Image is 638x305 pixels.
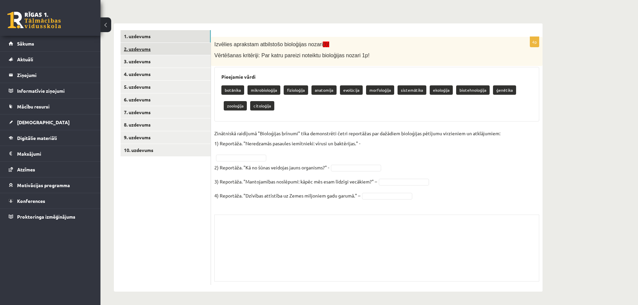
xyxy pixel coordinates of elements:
[9,67,92,83] a: Ziņojumi
[9,115,92,130] a: [DEMOGRAPHIC_DATA]
[121,131,211,144] a: 9. uzdevums
[17,41,34,47] span: Sākums
[9,162,92,177] a: Atzīmes
[121,43,211,55] a: 2. uzdevums
[17,146,92,161] legend: Maksājumi
[398,85,426,95] p: sistemātika
[7,12,61,28] a: Rīgas 1. Tālmācības vidusskola
[17,198,45,204] span: Konferences
[121,119,211,131] a: 8. uzdevums
[214,176,377,186] p: 3) Reportāža. "Mantojamības noslēpumi: kāpēc mēs esam līdzīgi vecākiem?" –
[121,106,211,119] a: 7. uzdevums
[9,209,92,224] a: Proktoringa izmēģinājums
[17,135,57,141] span: Digitālie materiāli
[214,53,369,58] span: Vērtēšanas kritēriji: Par katru pareizi noteiktu bioloģijas nozari 1p!
[17,56,33,62] span: Aktuāli
[121,30,211,43] a: 1. uzdevums
[9,83,92,98] a: Informatīvie ziņojumi
[9,193,92,209] a: Konferences
[430,85,453,95] p: ekoloģija
[121,68,211,80] a: 4. uzdevums
[121,55,211,68] a: 3. uzdevums
[247,85,280,95] p: mikrobioloģija
[456,85,490,95] p: biotehnoloģija
[121,81,211,93] a: 5. uzdevums
[17,103,50,109] span: Mācību resursi
[214,42,329,47] span: Izvēlies aprakstam atbilstošo bioloģijas nozari
[121,93,211,106] a: 6. uzdevums
[121,144,211,156] a: 10. uzdevums
[340,85,363,95] p: evolūcija
[17,166,35,172] span: Atzīmes
[224,101,247,110] p: zooloģija
[9,146,92,161] a: Maksājumi
[221,85,244,95] p: botānika
[221,74,532,80] h3: Pieejamie vārdi
[17,214,75,220] span: Proktoringa izmēģinājums
[250,101,274,110] p: citoloģija
[214,128,500,148] p: Zinātniskā raidījumā "Bioloģijas brīnumi" tika demonstrēti četri reportāžas par dažādiem bioloģij...
[214,162,329,172] p: 2) Reportāža. "Kā no šūnas veidojas jauns organisms?" -
[9,177,92,193] a: Motivācijas programma
[17,67,92,83] legend: Ziņojumi
[311,85,337,95] p: anatomija
[366,85,394,95] p: morfoloģija
[9,36,92,51] a: Sākums
[284,85,308,95] p: fizioloģija
[530,36,539,47] p: 4p
[214,190,360,201] p: 4) Reportāža. "Dzīvības attīstība uz Zemes miljoniem gadu garumā." –
[323,42,330,47] span: (I)!
[493,85,516,95] p: ģenētika
[17,83,92,98] legend: Informatīvie ziņojumi
[9,130,92,146] a: Digitālie materiāli
[17,182,70,188] span: Motivācijas programma
[9,99,92,114] a: Mācību resursi
[9,52,92,67] a: Aktuāli
[17,119,70,125] span: [DEMOGRAPHIC_DATA]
